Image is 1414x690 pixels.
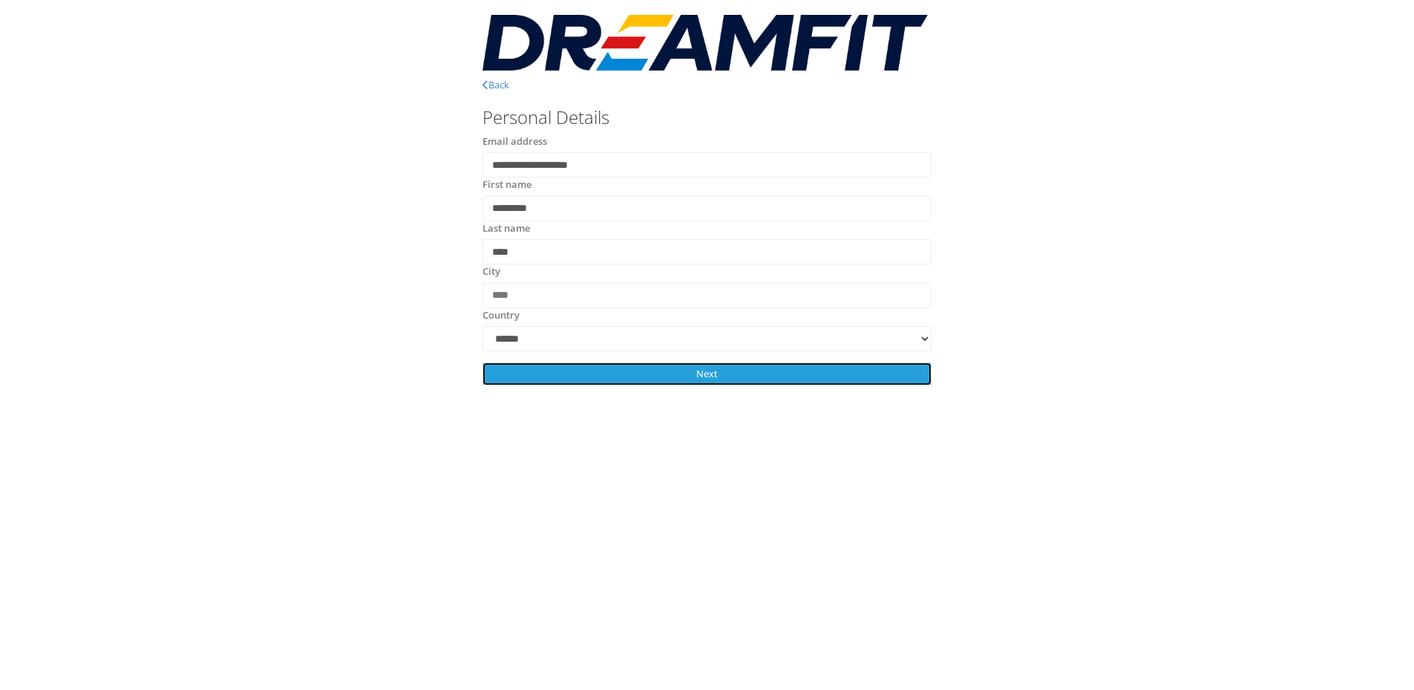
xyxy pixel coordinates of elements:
[482,78,509,91] a: Back
[482,221,530,236] label: Last name
[482,264,500,279] label: City
[482,308,520,323] label: Country
[482,362,932,385] a: Next
[482,108,932,127] h3: Personal Details
[482,134,547,149] label: Email address
[482,178,531,192] label: First name
[482,15,928,71] img: DreamFit_RGB.png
